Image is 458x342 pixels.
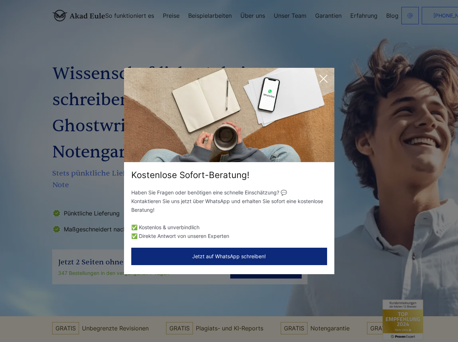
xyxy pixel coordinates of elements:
[315,13,342,18] a: Garantien
[350,13,377,18] a: Erfahrung
[131,188,327,214] p: Haben Sie Fragen oder benötigen eine schnelle Einschätzung? 💬 Kontaktieren Sie uns jetzt über Wha...
[131,232,327,240] li: ✅ Direkte Antwort von unseren Experten
[274,13,306,18] a: Unser Team
[386,13,399,18] a: Blog
[131,248,327,265] button: Jetzt auf WhatsApp schreiben!
[131,223,327,232] li: ✅ Kostenlos & unverbindlich
[124,68,334,162] img: exit
[52,10,105,21] img: logo
[124,169,334,181] div: Kostenlose Sofort-Beratung!
[105,13,154,18] a: So funktioniert es
[240,13,265,18] a: Über uns
[163,13,180,18] a: Preise
[407,13,413,18] img: email
[188,13,232,18] a: Beispielarbeiten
